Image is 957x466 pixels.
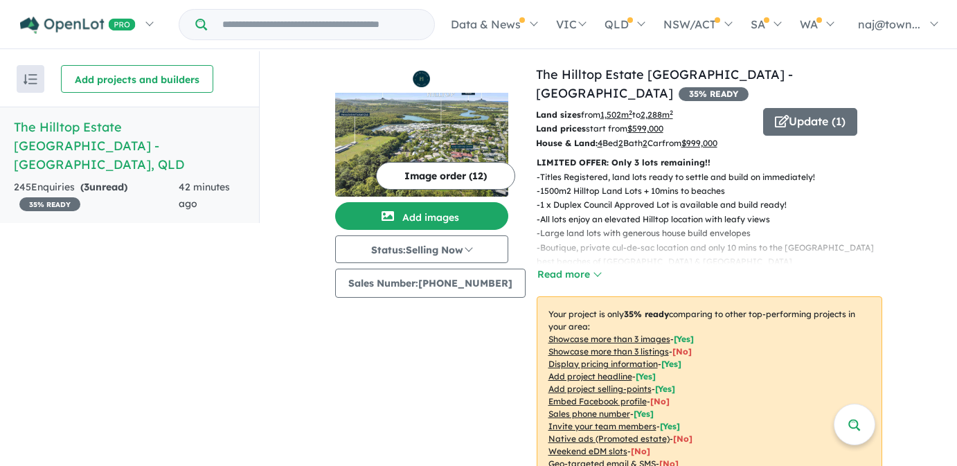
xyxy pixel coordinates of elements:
h5: The Hilltop Estate [GEOGRAPHIC_DATA] - [GEOGRAPHIC_DATA] , QLD [14,118,245,174]
div: 245 Enquir ies [14,179,179,213]
u: Sales phone number [548,409,630,419]
button: Read more [537,267,602,283]
span: [ Yes ] [660,421,680,431]
span: [ Yes ] [634,409,654,419]
p: - All lots enjoy an elevated Hilltop location with leafy views [537,213,893,226]
u: Weekend eDM slots [548,446,627,456]
img: Openlot PRO Logo White [20,17,136,34]
u: 2 [643,138,647,148]
b: Land prices [536,123,586,134]
a: The Hilltop Estate [GEOGRAPHIC_DATA] - [GEOGRAPHIC_DATA] [536,66,793,101]
b: Land sizes [536,109,581,120]
a: The Hilltop Estate Sunshine Coast - Kuluin LogoThe Hilltop Estate Sunshine Coast - Kuluin [335,65,508,197]
span: [ Yes ] [655,384,675,394]
button: Update (1) [763,108,857,136]
u: Add project selling-points [548,384,652,394]
button: Image order (12) [376,162,515,190]
span: 42 minutes ago [179,181,230,210]
span: [ Yes ] [636,371,656,382]
p: start from [536,122,753,136]
u: Invite your team members [548,421,656,431]
span: 35 % READY [19,197,80,211]
u: Add project headline [548,371,632,382]
sup: 2 [629,109,632,116]
span: [ Yes ] [674,334,694,344]
u: $ 599,000 [627,123,663,134]
strong: ( unread) [80,181,127,193]
span: [No] [673,433,692,444]
u: Embed Facebook profile [548,396,647,406]
u: Showcase more than 3 listings [548,346,669,357]
p: from [536,108,753,122]
span: [ No ] [650,396,670,406]
span: [ Yes ] [661,359,681,369]
img: sort.svg [24,74,37,84]
u: 2 [618,138,623,148]
span: naj@town... [858,17,920,31]
img: The Hilltop Estate Sunshine Coast - Kuluin Logo [341,71,503,87]
u: 2,288 m [641,109,673,120]
u: Display pricing information [548,359,658,369]
span: 3 [84,181,89,193]
p: LIMITED OFFER: Only 3 lots remaining!! [537,156,882,170]
u: Native ads (Promoted estate) [548,433,670,444]
p: Bed Bath Car from [536,136,753,150]
img: The Hilltop Estate Sunshine Coast - Kuluin [335,93,508,197]
b: House & Land: [536,138,598,148]
b: 35 % ready [624,309,669,319]
span: 35 % READY [679,87,749,101]
p: - 1500m2 Hilltop Land Lots + 10mins to beaches [537,184,893,198]
sup: 2 [670,109,673,116]
button: Status:Selling Now [335,235,508,263]
u: $ 999,000 [681,138,717,148]
u: 4 [598,138,602,148]
span: [No] [631,446,650,456]
p: - Large land lots with generous house build envelopes [537,226,893,240]
button: Add images [335,202,508,230]
u: 1,502 m [600,109,632,120]
span: to [632,109,673,120]
button: Sales Number:[PHONE_NUMBER] [335,269,526,298]
p: - 1 x Duplex Council Approved Lot is available and build ready! [537,198,893,212]
input: Try estate name, suburb, builder or developer [210,10,431,39]
p: - Boutique, private cul-de-sac location and only 10 mins to the [GEOGRAPHIC_DATA] best beaches of... [537,241,893,269]
p: - Titles Registered, land lots ready to settle and build on immediately! [537,170,893,184]
u: Showcase more than 3 images [548,334,670,344]
button: Add projects and builders [61,65,213,93]
span: [ No ] [672,346,692,357]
